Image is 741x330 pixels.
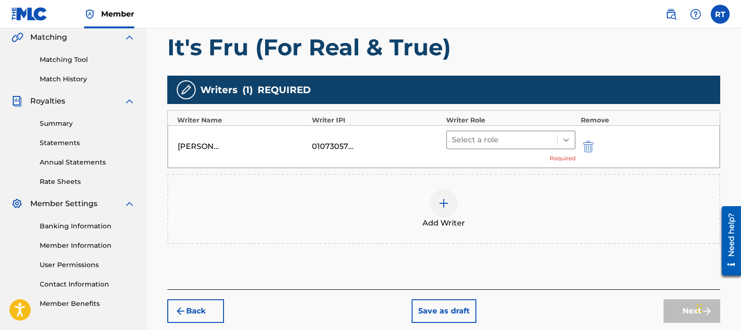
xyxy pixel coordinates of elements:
[124,32,135,43] img: expand
[412,299,476,323] button: Save as draft
[312,115,442,125] div: Writer IPI
[40,119,135,129] a: Summary
[40,138,135,148] a: Statements
[550,154,576,163] span: Required
[181,84,192,96] img: writers
[40,260,135,270] a: User Permissions
[40,55,135,65] a: Matching Tool
[167,33,720,61] h1: It's Fru (For Real & True)
[30,32,67,43] span: Matching
[40,299,135,309] a: Member Benefits
[40,74,135,84] a: Match History
[30,96,65,107] span: Royalties
[177,115,307,125] div: Writer Name
[715,203,741,279] iframe: Resource Center
[40,221,135,231] a: Banking Information
[84,9,95,20] img: Top Rightsholder
[11,96,23,107] img: Royalties
[175,305,186,317] img: 7ee5dd4eb1f8a8e3ef2f.svg
[690,9,701,20] img: help
[422,217,465,229] span: Add Writer
[662,5,681,24] a: Public Search
[40,177,135,187] a: Rate Sheets
[30,198,97,209] span: Member Settings
[258,83,311,97] span: REQUIRED
[665,9,677,20] img: search
[438,198,449,209] img: add
[242,83,253,97] span: ( 1 )
[11,7,48,21] img: MLC Logo
[697,294,702,322] div: Drag
[124,96,135,107] img: expand
[581,115,711,125] div: Remove
[583,141,594,152] img: 12a2ab48e56ec057fbd8.svg
[711,5,730,24] div: User Menu
[101,9,134,19] span: Member
[446,115,576,125] div: Writer Role
[11,198,23,209] img: Member Settings
[686,5,705,24] div: Help
[200,83,238,97] span: Writers
[124,198,135,209] img: expand
[11,32,23,43] img: Matching
[167,299,224,323] button: Back
[694,285,741,330] iframe: Chat Widget
[40,157,135,167] a: Annual Statements
[40,241,135,251] a: Member Information
[40,279,135,289] a: Contact Information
